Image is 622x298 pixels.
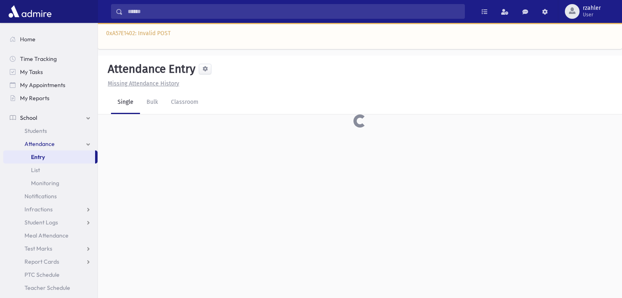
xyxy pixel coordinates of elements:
[3,268,98,281] a: PTC Schedule
[111,91,140,114] a: Single
[24,127,47,134] span: Students
[3,203,98,216] a: Infractions
[20,94,49,102] span: My Reports
[3,150,95,164] a: Entry
[20,36,36,43] span: Home
[24,140,55,148] span: Attendance
[3,137,98,150] a: Attendance
[104,62,195,76] h5: Attendance Entry
[20,68,43,76] span: My Tasks
[24,258,59,265] span: Report Cards
[3,111,98,124] a: School
[3,124,98,137] a: Students
[3,52,98,65] a: Time Tracking
[3,177,98,190] a: Monitoring
[3,33,98,46] a: Home
[3,164,98,177] a: List
[20,55,57,63] span: Time Tracking
[3,190,98,203] a: Notifications
[24,193,57,200] span: Notifications
[24,245,52,252] span: Test Marks
[140,91,164,114] a: Bulk
[3,78,98,92] a: My Appointments
[3,229,98,242] a: Meal Attendance
[24,206,53,213] span: Infractions
[583,11,601,18] span: User
[98,23,622,49] div: 0xA57E1402: Invalid POST
[3,216,98,229] a: Student Logs
[123,4,464,19] input: Search
[3,242,98,255] a: Test Marks
[20,81,65,89] span: My Appointments
[20,114,37,121] span: School
[31,166,40,174] span: List
[108,80,179,87] u: Missing Attendance History
[3,255,98,268] a: Report Cards
[164,91,205,114] a: Classroom
[3,281,98,294] a: Teacher Schedule
[104,80,179,87] a: Missing Attendance History
[24,271,60,278] span: PTC Schedule
[3,65,98,78] a: My Tasks
[31,179,59,187] span: Monitoring
[583,5,601,11] span: rzahler
[24,232,69,239] span: Meal Attendance
[24,284,70,291] span: Teacher Schedule
[7,3,53,20] img: AdmirePro
[24,219,58,226] span: Student Logs
[31,153,45,161] span: Entry
[3,92,98,105] a: My Reports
